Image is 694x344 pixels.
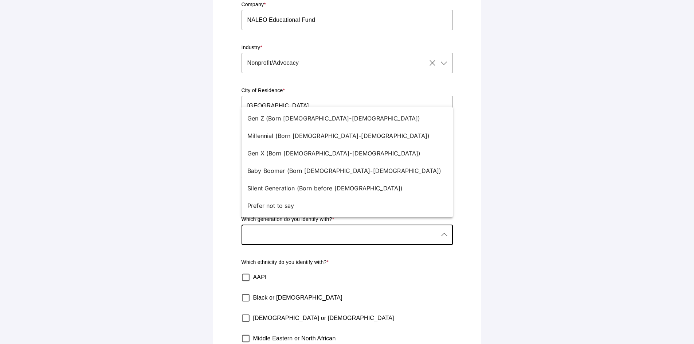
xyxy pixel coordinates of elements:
[242,259,453,266] p: Which ethnicity do you identify with?
[253,288,342,308] label: Black or [DEMOGRAPHIC_DATA]
[247,59,299,67] span: Nonprofit/Advocacy
[242,130,453,137] p: State of Residence
[247,187,255,196] span: No
[242,44,453,51] p: Industry
[242,1,453,8] p: Company
[428,187,437,196] i: Clear
[242,216,453,223] p: Which generation do you identify with?
[242,87,453,94] p: City of Residence
[428,59,437,67] i: Clear
[242,173,453,180] p: Are you a member of LLN?
[253,308,394,328] label: [DEMOGRAPHIC_DATA] or [DEMOGRAPHIC_DATA]
[253,267,267,288] label: AAPI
